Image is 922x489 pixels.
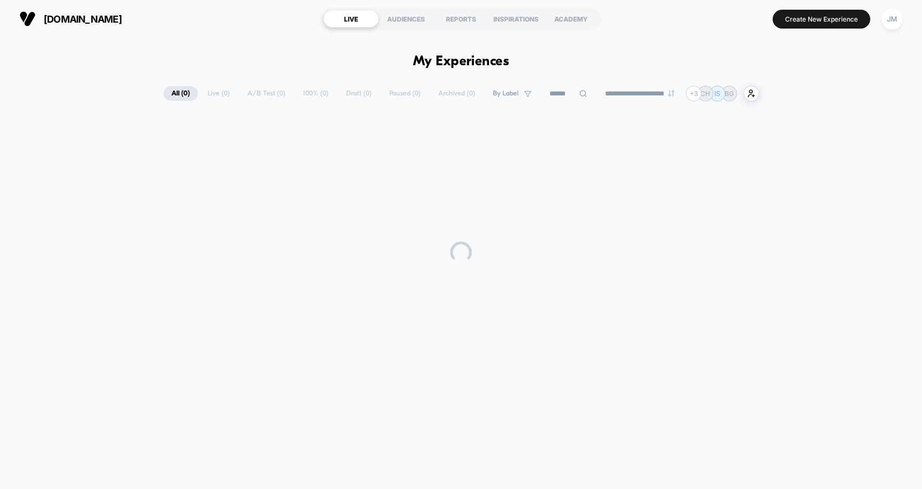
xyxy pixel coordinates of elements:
div: REPORTS [434,10,488,27]
span: [DOMAIN_NAME] [44,13,122,25]
div: JM [882,9,903,30]
p: CH [700,89,710,98]
img: end [668,90,675,97]
p: IS [714,89,720,98]
div: AUDIENCES [379,10,434,27]
button: JM [878,8,906,30]
span: All ( 0 ) [163,86,198,101]
button: Create New Experience [773,10,870,29]
p: BG [725,89,734,98]
div: ACADEMY [543,10,598,27]
div: LIVE [324,10,379,27]
div: + 3 [686,86,701,101]
div: INSPIRATIONS [488,10,543,27]
button: [DOMAIN_NAME] [16,10,125,27]
span: By Label [493,89,519,98]
img: Visually logo [19,11,36,27]
h1: My Experiences [413,54,510,70]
